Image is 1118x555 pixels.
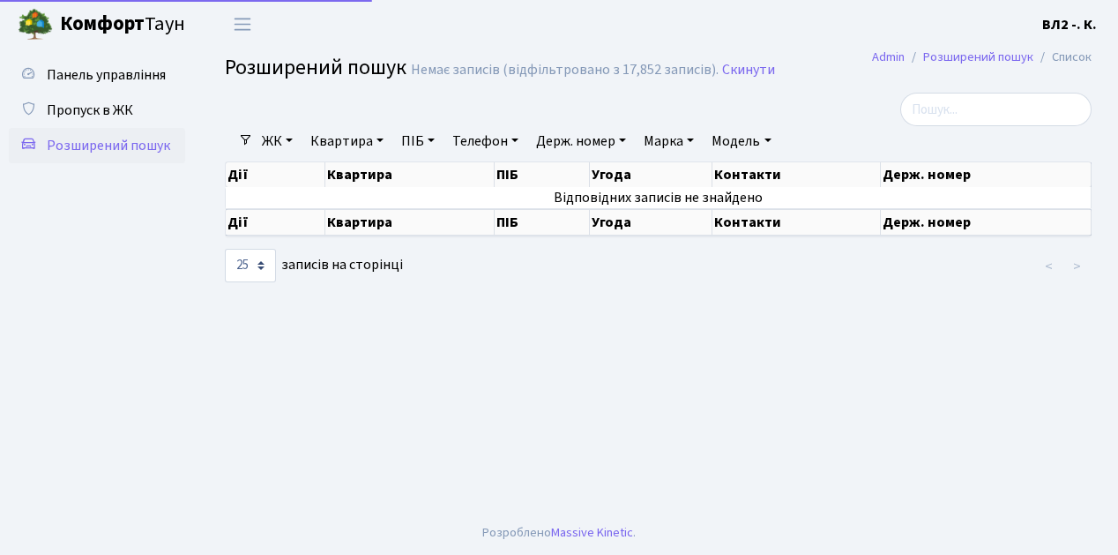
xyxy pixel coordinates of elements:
a: Розширений пошук [923,48,1033,66]
input: Пошук... [900,93,1092,126]
th: Держ. номер [881,162,1092,187]
a: Панель управління [9,57,185,93]
a: Massive Kinetic [551,523,633,542]
a: Пропуск в ЖК [9,93,185,128]
th: Держ. номер [881,209,1092,236]
span: Розширений пошук [47,136,170,155]
a: Квартира [303,126,391,156]
th: ПІБ [495,162,590,187]
th: Контакти [712,209,881,236]
th: Дії [226,209,325,236]
nav: breadcrumb [846,39,1118,76]
span: Панель управління [47,65,166,85]
button: Переключити навігацію [220,10,265,39]
a: Розширений пошук [9,128,185,163]
div: Немає записів (відфільтровано з 17,852 записів). [411,62,719,79]
th: Угода [590,162,712,187]
a: Телефон [445,126,525,156]
td: Відповідних записів не знайдено [226,187,1092,208]
img: logo.png [18,7,53,42]
a: Держ. номер [529,126,633,156]
span: Таун [60,10,185,40]
th: ПІБ [495,209,590,236]
a: ПІБ [394,126,442,156]
select: записів на сторінці [225,249,276,282]
span: Пропуск в ЖК [47,101,133,120]
a: Скинути [722,62,775,79]
a: Марка [637,126,701,156]
a: Модель [704,126,778,156]
th: Дії [226,162,325,187]
th: Контакти [712,162,881,187]
th: Угода [590,209,712,236]
th: Квартира [325,209,495,236]
li: Список [1033,48,1092,67]
div: Розроблено . [482,523,636,543]
label: записів на сторінці [225,249,403,282]
a: ЖК [255,126,300,156]
span: Розширений пошук [225,52,406,83]
a: Admin [872,48,905,66]
b: ВЛ2 -. К. [1042,15,1097,34]
a: ВЛ2 -. К. [1042,14,1097,35]
th: Квартира [325,162,495,187]
b: Комфорт [60,10,145,38]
